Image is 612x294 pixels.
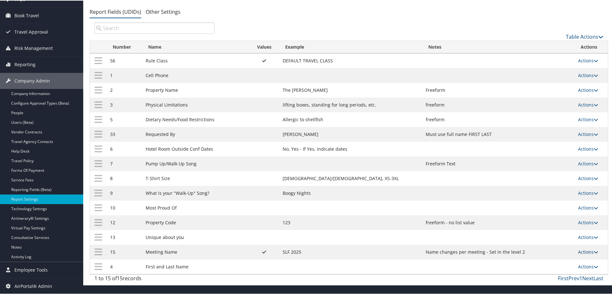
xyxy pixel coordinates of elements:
[14,72,50,88] span: Company Admin
[142,82,249,97] td: Property Name
[142,185,249,200] td: What is your "Walk-Up" Song?
[423,126,575,141] td: Must use full name FIRST LAST
[107,68,142,82] td: 1
[107,126,142,141] td: 33
[279,171,423,185] td: [DEMOGRAPHIC_DATA]/[DEMOGRAPHIC_DATA], XS-3XL
[423,244,575,259] td: Name changes per meeting - Set in the level 2
[14,23,48,39] span: Travel Approval
[94,22,214,33] input: Search
[107,112,142,126] td: 5
[107,185,142,200] td: 9
[423,156,575,171] td: Freeform Text
[423,82,575,97] td: Freeform
[107,141,142,156] td: 6
[249,40,279,53] th: Values
[578,204,598,210] a: Actions
[279,53,423,68] td: DEFAULT TRAVEL CLASS
[582,274,593,281] a: Next
[279,244,423,259] td: SLF 2025
[142,244,249,259] td: Meeting Name
[578,101,598,107] a: Actions
[142,40,249,53] th: Name
[279,97,423,112] td: lifting boxes, standing for long periods, etc.
[14,261,48,277] span: Employee Tools
[578,263,598,269] a: Actions
[14,278,52,294] span: AirPortal® Admin
[107,171,142,185] td: 8
[14,56,36,72] span: Reporting
[142,141,249,156] td: Hotel Room Outside Conf Dates
[423,40,575,53] th: Notes
[107,53,142,68] td: 56
[107,156,142,171] td: 7
[578,72,598,78] a: Actions
[578,145,598,151] a: Actions
[14,7,39,23] span: Book Travel
[578,57,598,63] a: Actions
[279,185,423,200] td: Boogy Nights
[107,40,142,53] th: Number
[279,141,423,156] td: No, Yes - If Yes, indicate dates
[142,229,249,244] td: Unique about you
[107,82,142,97] td: 2
[578,248,598,254] a: Actions
[578,160,598,166] a: Actions
[593,274,603,281] a: Last
[279,82,423,97] td: The [PERSON_NAME]
[279,40,423,53] th: Example
[575,40,608,53] th: Actions
[279,112,423,126] td: Allergic to shellfish
[142,53,249,68] td: Rule Class
[423,112,575,126] td: freeform
[578,189,598,195] a: Actions
[14,40,53,56] span: Risk Management
[279,215,423,229] td: 123
[423,97,575,112] td: freeform
[107,97,142,112] td: 3
[117,274,123,281] span: 15
[279,126,423,141] td: [PERSON_NAME]
[578,219,598,225] a: Actions
[107,215,142,229] td: 12
[423,215,575,229] td: freeform - no list value
[578,234,598,240] a: Actions
[568,274,579,281] a: Prev
[142,171,249,185] td: T-Shirt Size
[107,259,142,274] td: 4
[142,200,249,215] td: Most Proud Of
[90,40,107,53] th: : activate to sort column descending
[578,175,598,181] a: Actions
[558,274,568,281] a: First
[90,8,141,15] a: Report Fields (UDIDs)
[107,244,142,259] td: 15
[142,259,249,274] td: First and Last Name
[142,156,249,171] td: Pump Up/Walk Up Song
[566,33,603,40] a: Table Actions
[578,116,598,122] a: Actions
[142,97,249,112] td: Physical Limitations
[142,126,249,141] td: Requested By
[578,131,598,137] a: Actions
[578,86,598,92] a: Actions
[142,68,249,82] td: Cell Phone
[107,229,142,244] td: 13
[142,112,249,126] td: Dietary Needs/Food Restrictions
[146,8,181,15] a: Other Settings
[107,200,142,215] td: 10
[142,215,249,229] td: Property Code
[94,274,214,285] div: 1 to 15 of records
[579,274,582,281] a: 1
